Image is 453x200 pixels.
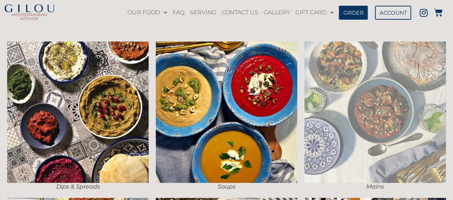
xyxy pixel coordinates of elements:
nav: Menu [125,4,336,21]
a: FAQ [170,4,186,21]
figcaption: Soups [156,183,297,191]
a: ORDER [339,6,368,20]
a: ACCOUNT [375,6,411,20]
a: GIFT CARD [293,4,335,21]
img: Dips & Spreads [7,42,149,183]
figcaption: Mains [304,183,446,191]
h2: MEDITERRANEAN KITCHEN [4,13,55,21]
img: Gilou Logo [4,4,55,13]
a: SERVING [188,4,218,21]
span: ORDER [343,10,363,15]
figcaption: Dips & Spreads [7,183,149,191]
a: GALLERY [261,4,291,21]
img: Soups [156,42,297,183]
a: OUR FOOD [125,4,169,21]
a: CONTACT US [220,4,260,21]
span: ACCOUNT [379,10,407,15]
img: Mains [304,42,446,183]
